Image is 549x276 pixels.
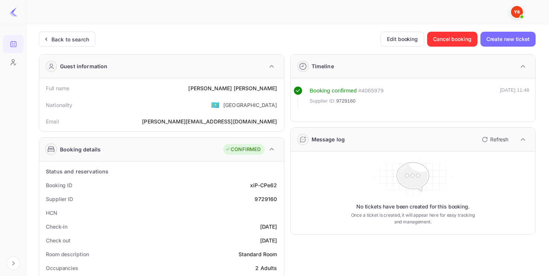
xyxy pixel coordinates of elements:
[310,87,357,95] div: Booking confirmed
[358,87,384,95] div: # 4065979
[60,62,108,70] div: Guest information
[188,84,277,92] div: [PERSON_NAME] [PERSON_NAME]
[260,236,277,244] div: [DATE]
[46,167,108,175] div: Status and reservations
[477,134,511,145] button: Refresh
[142,117,277,125] div: [PERSON_NAME][EMAIL_ADDRESS][DOMAIN_NAME]
[46,117,59,125] div: Email
[500,87,529,108] div: [DATE] 11:48
[347,212,479,225] p: Once a ticket is created, it will appear here for easy tracking and management.
[356,203,470,210] p: No tickets have been created for this booking.
[255,195,277,203] div: 9729160
[46,264,78,272] div: Occupancies
[511,6,523,18] img: Yandex Support
[46,101,73,109] div: Nationality
[225,146,261,153] div: CONFIRMED
[46,195,73,203] div: Supplier ID
[46,181,72,189] div: Booking ID
[51,35,89,43] div: Back to search
[427,32,477,47] button: Cancel booking
[381,32,424,47] button: Edit booking
[250,181,277,189] div: xiP-CPe62
[480,32,536,47] button: Create new ticket
[336,97,356,105] span: 9729160
[46,223,67,230] div: Check-in
[46,236,70,244] div: Check out
[3,35,23,52] a: Bookings
[60,145,101,153] div: Booking details
[312,62,334,70] div: Timeline
[46,84,69,92] div: Full name
[260,223,277,230] div: [DATE]
[310,97,336,105] span: Supplier ID:
[223,101,277,109] div: [GEOGRAPHIC_DATA]
[3,53,23,70] a: Customers
[312,135,345,143] div: Message log
[211,98,220,112] span: United States
[9,7,18,16] img: LiteAPI
[7,257,20,270] button: Expand navigation
[255,264,277,272] div: 2 Adults
[239,250,277,258] div: Standard Room
[46,209,57,217] div: HCN
[46,250,89,258] div: Room description
[490,135,508,143] p: Refresh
